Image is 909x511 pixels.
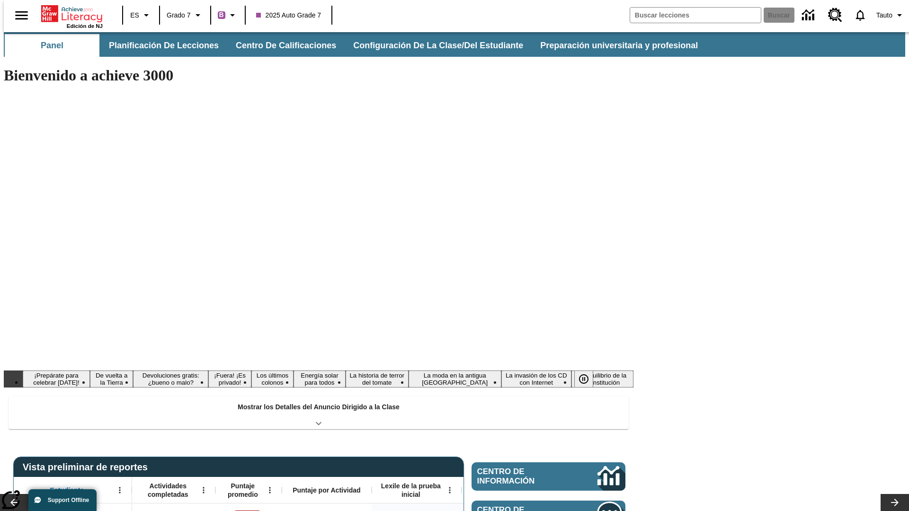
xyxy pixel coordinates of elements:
span: Edición de NJ [67,23,103,29]
button: Diapositiva 2 De vuelta a la Tierra [90,370,133,388]
h1: Bienvenido a achieve 3000 [4,67,633,84]
button: Support Offline [28,489,97,511]
a: Centro de recursos, Se abrirá en una pestaña nueva. [822,2,848,28]
body: Máximo 600 caracteres Presiona Escape para desactivar la barra de herramientas Presiona Alt + F10... [4,8,138,16]
button: Carrusel de lecciones, seguir [881,494,909,511]
button: Centro de calificaciones [228,34,344,57]
a: Notificaciones [848,3,873,27]
span: Tauto [876,10,892,20]
span: Estudiante [50,486,84,494]
button: Diapositiva 4 ¡Fuera! ¡Es privado! [208,370,251,388]
span: B [219,9,224,21]
a: Centro de información [796,2,822,28]
span: 2025 Auto Grade 7 [256,10,321,20]
button: Pausar [574,370,593,388]
span: Vista preliminar de reportes [23,462,152,473]
button: Grado: Grado 7, Elige un grado [163,7,207,24]
div: Portada [41,3,103,29]
button: Diapositiva 3 Devoluciones gratis: ¿bueno o malo? [133,370,208,388]
button: Planificación de lecciones [101,34,226,57]
p: Mostrar los Detalles del Anuncio Dirigido a la Clase [238,402,400,412]
span: Grado 7 [167,10,191,20]
span: Puntaje promedio [220,482,266,499]
button: Abrir el menú lateral [8,1,36,29]
div: Pausar [574,370,603,388]
span: Lexile de la prueba inicial [376,482,446,499]
button: Configuración de la clase/del estudiante [346,34,531,57]
button: Diapositiva 8 La moda en la antigua Roma [409,370,501,388]
button: Diapositiva 7 La historia de terror del tomate [346,370,409,388]
input: Buscar campo [630,8,761,23]
button: Abrir menú [113,483,127,497]
span: ES [130,10,139,20]
button: Perfil/Configuración [873,7,909,24]
span: Support Offline [48,497,89,503]
div: Subbarra de navegación [4,34,706,57]
button: Abrir menú [196,483,211,497]
button: Diapositiva 5 Los últimos colonos [251,370,294,388]
div: Subbarra de navegación [4,32,905,57]
span: Centro de información [477,467,566,486]
button: Lenguaje: ES, Selecciona un idioma [126,7,156,24]
button: Diapositiva 1 ¡Prepárate para celebrar Juneteenth! [23,370,90,388]
span: Puntaje por Actividad [293,486,360,494]
button: Panel [5,34,99,57]
button: Diapositiva 6 Energía solar para todos [294,370,345,388]
button: Preparación universitaria y profesional [533,34,705,57]
button: Abrir menú [443,483,457,497]
div: Mostrar los Detalles del Anuncio Dirigido a la Clase [9,396,629,429]
span: Actividades completadas [137,482,199,499]
a: Portada [41,4,103,23]
button: Boost El color de la clase es morado/púrpura. Cambiar el color de la clase. [214,7,242,24]
button: Diapositiva 9 La invasión de los CD con Internet [501,370,571,388]
a: Centro de información [472,462,625,491]
button: Diapositiva 10 El equilibrio de la Constitución [571,370,633,388]
button: Abrir menú [263,483,277,497]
